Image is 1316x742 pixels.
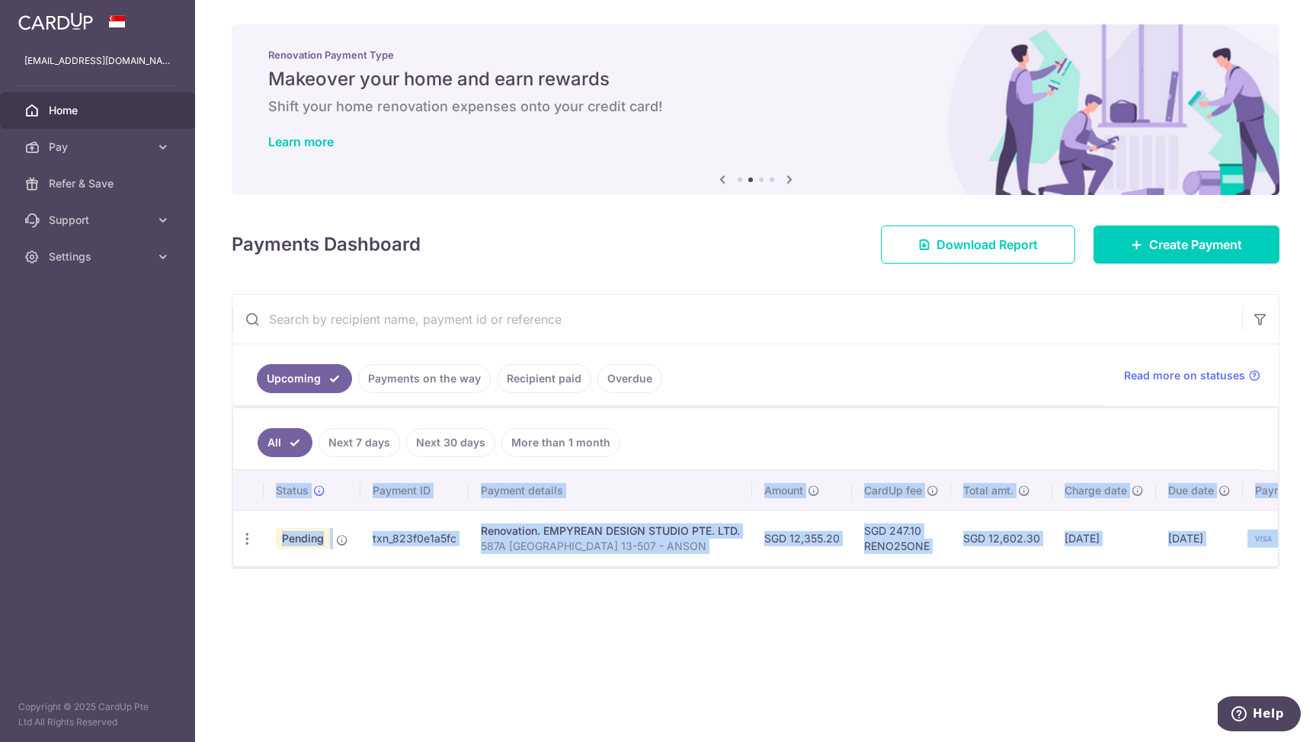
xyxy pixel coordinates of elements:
span: Charge date [1065,483,1127,498]
div: Renovation. EMPYREAN DESIGN STUDIO PTE. LTD. [481,523,740,539]
a: Learn more [268,134,334,149]
td: txn_823f0e1a5fc [360,510,469,566]
a: Create Payment [1093,225,1279,264]
p: 587A [GEOGRAPHIC_DATA] 13-507 - ANSON [481,539,740,554]
span: Create Payment [1149,235,1242,254]
p: [EMAIL_ADDRESS][DOMAIN_NAME] [24,53,171,69]
span: Download Report [937,235,1038,254]
th: Payment details [469,471,752,510]
span: Pending [276,528,330,549]
span: Refer & Save [49,176,149,191]
a: Upcoming [257,364,352,393]
a: Next 30 days [406,428,495,457]
td: SGD 12,602.30 [951,510,1052,566]
h5: Makeover your home and earn rewards [268,67,1243,91]
a: All [258,428,312,457]
a: Read more on statuses [1124,368,1260,383]
a: Download Report [881,225,1075,264]
span: Pay [49,139,149,155]
input: Search by recipient name, payment id or reference [232,295,1242,344]
a: Next 7 days [319,428,400,457]
span: Settings [49,249,149,264]
a: Payments on the way [358,364,491,393]
span: Total amt. [963,483,1013,498]
span: Amount [764,483,803,498]
td: SGD 247.10 RENO25ONE [852,510,951,566]
span: Support [49,213,149,228]
span: Home [49,103,149,118]
th: Payment ID [360,471,469,510]
span: Due date [1168,483,1214,498]
p: Renovation Payment Type [268,49,1243,61]
a: Overdue [597,364,662,393]
h4: Payments Dashboard [232,231,421,258]
h6: Shift your home renovation expenses onto your credit card! [268,98,1243,116]
iframe: Opens a widget where you can find more information [1218,696,1301,734]
td: [DATE] [1052,510,1156,566]
td: SGD 12,355.20 [752,510,852,566]
img: CardUp [18,12,93,30]
td: [DATE] [1156,510,1243,566]
img: Bank Card [1247,529,1278,548]
a: More than 1 month [501,428,620,457]
span: CardUp fee [864,483,922,498]
span: Status [276,483,309,498]
img: Renovation banner [232,24,1279,195]
span: Read more on statuses [1124,368,1245,383]
a: Recipient paid [497,364,591,393]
